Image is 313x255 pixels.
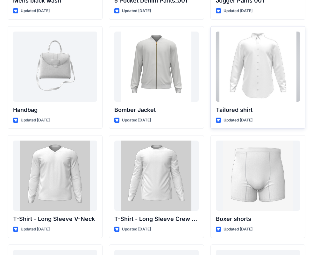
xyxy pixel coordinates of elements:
p: Tailored shirt [216,106,300,114]
a: T-Shirt - Long Sleeve Crew Neck [114,141,198,211]
a: Tailored shirt [216,32,300,102]
p: Boxer shorts [216,215,300,223]
p: Updated [DATE] [122,226,151,233]
p: Updated [DATE] [21,226,50,233]
a: T-Shirt - Long Sleeve V-Neck [13,141,97,211]
p: Updated [DATE] [21,117,50,124]
p: Updated [DATE] [21,8,50,14]
p: Updated [DATE] [224,117,253,124]
a: Handbag [13,32,97,102]
p: Handbag [13,106,97,114]
p: T-Shirt - Long Sleeve V-Neck [13,215,97,223]
a: Boxer shorts [216,141,300,211]
p: Updated [DATE] [224,226,253,233]
a: Bomber Jacket [114,32,198,102]
p: Updated [DATE] [122,8,151,14]
p: T-Shirt - Long Sleeve Crew Neck [114,215,198,223]
p: Updated [DATE] [122,117,151,124]
p: Bomber Jacket [114,106,198,114]
p: Updated [DATE] [224,8,253,14]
